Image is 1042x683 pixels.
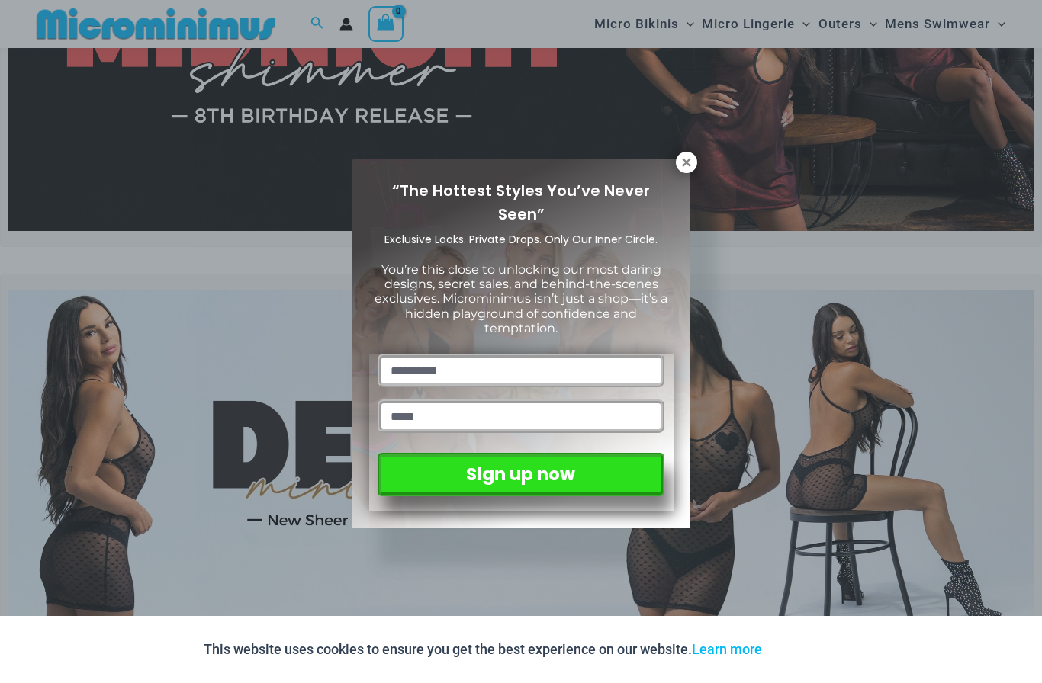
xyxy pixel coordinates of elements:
[384,232,658,247] span: Exclusive Looks. Private Drops. Only Our Inner Circle.
[773,631,838,668] button: Accept
[204,638,762,661] p: This website uses cookies to ensure you get the best experience on our website.
[692,641,762,657] a: Learn more
[392,180,650,225] span: “The Hottest Styles You’ve Never Seen”
[375,262,667,335] span: You’re this close to unlocking our most daring designs, secret sales, and behind-the-scenes exclu...
[676,152,697,173] button: Close
[378,453,664,496] button: Sign up now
